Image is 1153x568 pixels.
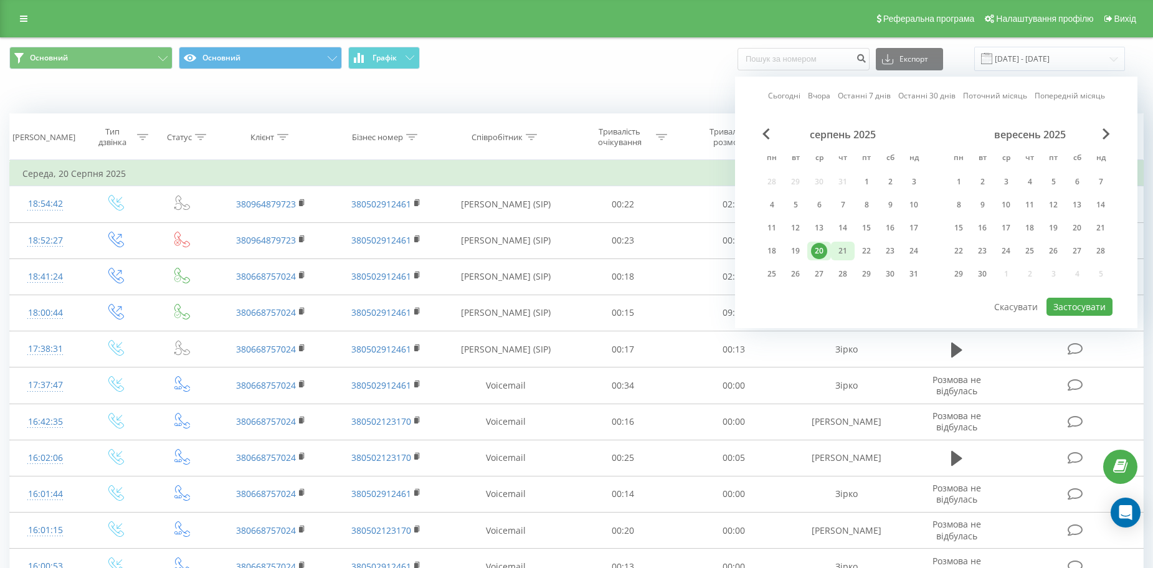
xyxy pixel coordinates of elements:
[902,242,926,260] div: нд 24 серп 2025 р.
[855,265,878,283] div: пт 29 серп 2025 р.
[786,149,805,168] abbr: вівторок
[1018,219,1041,237] div: чт 18 вер 2025 р.
[1045,174,1061,190] div: 5
[932,518,981,541] span: Розмова не відбулась
[996,14,1093,24] span: Налаштування профілю
[760,219,784,237] div: пн 11 серп 2025 р.
[22,265,68,289] div: 18:41:24
[932,374,981,397] span: Розмова не відбулась
[947,242,970,260] div: пн 22 вер 2025 р.
[994,196,1018,214] div: ср 10 вер 2025 р.
[1065,242,1089,260] div: сб 27 вер 2025 р.
[808,90,830,102] a: Вчора
[831,196,855,214] div: чт 7 серп 2025 р.
[22,446,68,470] div: 16:02:06
[1041,173,1065,191] div: пт 5 вер 2025 р.
[878,242,902,260] div: сб 23 серп 2025 р.
[1041,196,1065,214] div: пт 12 вер 2025 р.
[1041,219,1065,237] div: пт 19 вер 2025 р.
[1069,243,1085,259] div: 27
[831,265,855,283] div: чт 28 серп 2025 р.
[906,266,922,282] div: 31
[951,197,967,213] div: 8
[998,197,1014,213] div: 10
[811,197,827,213] div: 6
[882,266,898,282] div: 30
[947,128,1113,141] div: вересень 2025
[22,192,68,216] div: 18:54:42
[764,220,780,236] div: 11
[351,415,411,427] a: 380502123170
[444,440,567,476] td: Voicemail
[878,173,902,191] div: сб 2 серп 2025 р.
[352,132,403,143] div: Бізнес номер
[835,243,851,259] div: 21
[167,132,192,143] div: Статус
[236,379,296,391] a: 380668757024
[784,242,807,260] div: вт 19 серп 2025 р.
[567,513,678,549] td: 00:20
[857,149,876,168] abbr: п’ятниця
[987,298,1045,316] button: Скасувати
[351,234,411,246] a: 380502912461
[1091,149,1110,168] abbr: неділя
[30,53,68,63] span: Основний
[444,404,567,440] td: Voicemail
[567,404,678,440] td: 00:16
[351,452,411,463] a: 380502123170
[787,220,804,236] div: 12
[789,331,904,367] td: Зірко
[789,440,904,476] td: [PERSON_NAME]
[1041,242,1065,260] div: пт 26 вер 2025 р.
[974,197,990,213] div: 9
[784,265,807,283] div: вт 26 серп 2025 р.
[348,47,420,69] button: Графік
[678,186,789,222] td: 02:02
[906,243,922,259] div: 24
[351,488,411,499] a: 380502912461
[974,174,990,190] div: 2
[906,197,922,213] div: 10
[807,242,831,260] div: ср 20 серп 2025 р.
[762,149,781,168] abbr: понеділок
[970,242,994,260] div: вт 23 вер 2025 р.
[1111,498,1141,528] div: Open Intercom Messenger
[1065,219,1089,237] div: сб 20 вер 2025 р.
[1020,149,1039,168] abbr: четвер
[1022,243,1038,259] div: 25
[236,270,296,282] a: 380668757024
[236,234,296,246] a: 380964879723
[768,90,800,102] a: Сьогодні
[567,331,678,367] td: 00:17
[1045,220,1061,236] div: 19
[678,331,789,367] td: 00:13
[678,404,789,440] td: 00:00
[738,48,870,70] input: Пошук за номером
[932,410,981,433] span: Розмова не відбулась
[567,186,678,222] td: 00:22
[974,243,990,259] div: 23
[970,173,994,191] div: вт 2 вер 2025 р.
[902,219,926,237] div: нд 17 серп 2025 р.
[444,367,567,404] td: Voicemail
[787,243,804,259] div: 19
[444,513,567,549] td: Voicemail
[858,220,875,236] div: 15
[10,161,1144,186] td: Середа, 20 Серпня 2025
[807,196,831,214] div: ср 6 серп 2025 р.
[1022,220,1038,236] div: 18
[833,149,852,168] abbr: четвер
[902,265,926,283] div: нд 31 серп 2025 р.
[1069,174,1085,190] div: 6
[855,219,878,237] div: пт 15 серп 2025 р.
[1093,174,1109,190] div: 7
[236,198,296,210] a: 380964879723
[882,174,898,190] div: 2
[22,337,68,361] div: 17:38:31
[970,219,994,237] div: вт 16 вер 2025 р.
[932,482,981,505] span: Розмова не відбулась
[855,196,878,214] div: пт 8 серп 2025 р.
[697,126,764,148] div: Тривалість розмови
[586,126,653,148] div: Тривалість очікування
[1093,243,1109,259] div: 28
